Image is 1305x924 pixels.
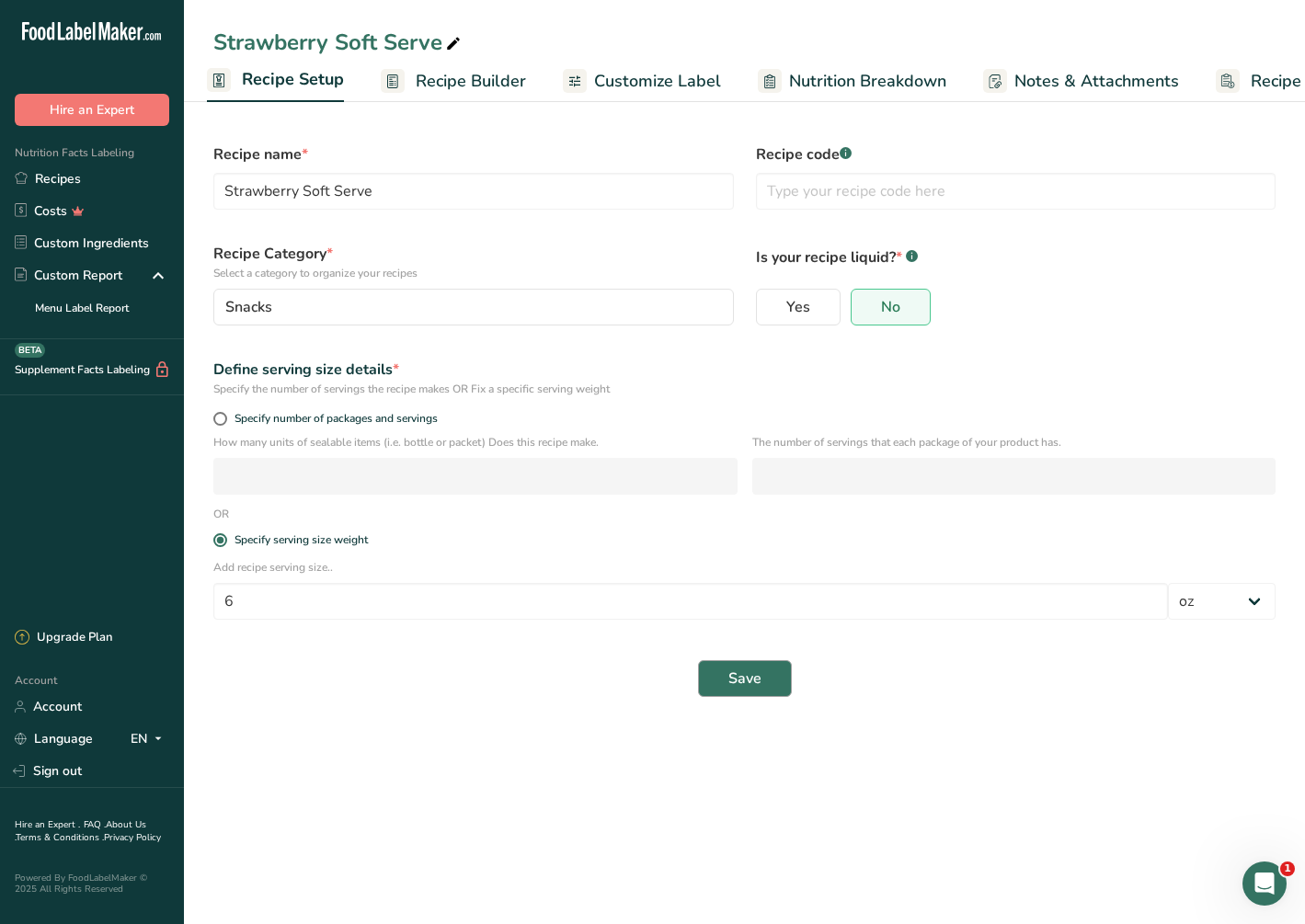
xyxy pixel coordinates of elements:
span: Notes & Attachments [1014,69,1179,94]
iframe: Intercom live chat [1242,861,1287,906]
span: Recipe Setup [242,67,344,92]
a: Privacy Policy [104,831,161,844]
a: Hire an Expert . [15,818,80,831]
span: Yes [786,298,810,316]
p: How many units of sealable items (i.e. bottle or packet) Does this recipe make. [213,434,738,451]
span: Specify number of packages and servings [227,412,438,426]
p: Add recipe serving size.. [213,559,1276,576]
div: Define serving size details [213,359,1276,381]
div: Strawberry Soft Serve [213,26,464,59]
p: The number of servings that each package of your product has. [752,434,1276,451]
span: Snacks [225,296,272,318]
a: Notes & Attachments [983,61,1179,102]
a: Nutrition Breakdown [758,61,946,102]
a: Recipe Setup [207,59,344,103]
div: EN [131,728,169,750]
span: Recipe Builder [416,69,526,94]
a: FAQ . [84,818,106,831]
span: 1 [1280,861,1295,876]
div: OR [202,506,240,522]
a: Language [15,723,93,755]
label: Recipe name [213,143,734,165]
div: Powered By FoodLabelMaker © 2025 All Rights Reserved [15,873,169,895]
div: Specify serving size weight [235,533,368,547]
p: Select a category to organize your recipes [213,265,734,281]
div: BETA [15,343,45,358]
button: Hire an Expert [15,94,169,126]
a: Terms & Conditions . [16,831,104,844]
a: Customize Label [563,61,721,102]
input: Type your recipe name here [213,173,734,210]
label: Recipe Category [213,243,734,281]
div: Specify the number of servings the recipe makes OR Fix a specific serving weight [213,381,1276,397]
div: Upgrade Plan [15,629,112,647]
button: Snacks [213,289,734,325]
p: Is your recipe liquid? [756,243,1276,268]
input: Type your serving size here [213,583,1168,620]
a: About Us . [15,818,146,844]
span: Nutrition Breakdown [789,69,946,94]
span: Save [728,667,761,690]
input: Type your recipe code here [756,173,1276,210]
label: Recipe code [756,143,1276,165]
span: No [881,298,900,316]
span: Customize Label [594,69,721,94]
div: Custom Report [15,266,122,285]
a: Recipe Builder [381,61,526,102]
button: Save [698,660,792,697]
